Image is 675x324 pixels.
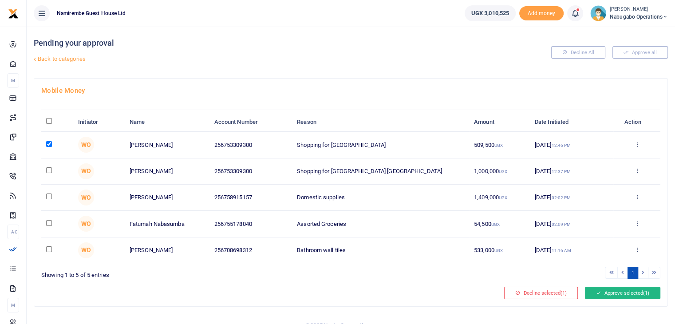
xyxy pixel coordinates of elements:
[8,10,19,16] a: logo-small logo-large logo-large
[519,6,564,21] li: Toup your wallet
[491,222,500,227] small: UGX
[561,290,567,296] span: (1)
[551,195,571,200] small: 02:02 PM
[78,163,94,179] span: William Okurut
[469,211,530,237] td: 54,500
[519,6,564,21] span: Add money
[34,38,454,48] h4: Pending your approval
[499,169,507,174] small: UGX
[73,113,125,132] th: Initiator: activate to sort column ascending
[292,211,469,237] td: Assorted Groceries
[590,5,668,21] a: profile-user [PERSON_NAME] Nabugabo operations
[551,222,571,227] small: 02:09 PM
[461,5,519,21] li: Wallet ballance
[125,113,209,132] th: Name: activate to sort column ascending
[41,266,347,280] div: Showing 1 to 5 of 5 entries
[530,237,614,263] td: [DATE]
[590,5,606,21] img: profile-user
[530,211,614,237] td: [DATE]
[292,237,469,263] td: Bathroom wall tiles
[32,51,454,67] a: Back to categories
[530,185,614,211] td: [DATE]
[209,132,292,158] td: 256753309300
[551,248,571,253] small: 11:16 AM
[41,113,73,132] th: : activate to sort column descending
[469,158,530,185] td: 1,000,000
[209,211,292,237] td: 256755178040
[209,113,292,132] th: Account Number: activate to sort column ascending
[78,242,94,258] span: William Okurut
[125,132,209,158] td: [PERSON_NAME]
[469,237,530,263] td: 533,000
[125,211,209,237] td: Fatumah Nabasumba
[465,5,516,21] a: UGX 3,010,525
[7,73,19,88] li: M
[551,169,571,174] small: 12:37 PM
[125,185,209,211] td: [PERSON_NAME]
[643,290,649,296] span: (1)
[292,113,469,132] th: Reason: activate to sort column ascending
[585,287,660,299] button: Approve selected(1)
[471,9,509,18] span: UGX 3,010,525
[469,185,530,211] td: 1,409,000
[499,195,507,200] small: UGX
[78,190,94,205] span: William Okurut
[53,9,130,17] span: Namirembe Guest House Ltd
[530,132,614,158] td: [DATE]
[125,158,209,185] td: [PERSON_NAME]
[125,237,209,263] td: [PERSON_NAME]
[469,132,530,158] td: 509,500
[613,113,660,132] th: Action: activate to sort column ascending
[78,137,94,153] span: William Okurut
[292,158,469,185] td: Shopping for [GEOGRAPHIC_DATA] [GEOGRAPHIC_DATA]
[292,185,469,211] td: Domestic supplies
[610,6,668,13] small: [PERSON_NAME]
[494,143,503,148] small: UGX
[7,225,19,239] li: Ac
[469,113,530,132] th: Amount: activate to sort column ascending
[530,158,614,185] td: [DATE]
[7,298,19,312] li: M
[209,185,292,211] td: 256758915157
[610,13,668,21] span: Nabugabo operations
[78,216,94,232] span: William Okurut
[41,86,660,95] h4: Mobile Money
[628,267,638,279] a: 1
[530,113,614,132] th: Date Initiated: activate to sort column ascending
[292,132,469,158] td: Shopping for [GEOGRAPHIC_DATA]
[551,143,571,148] small: 12:46 PM
[8,8,19,19] img: logo-small
[519,9,564,16] a: Add money
[209,158,292,185] td: 256753309300
[504,287,578,299] button: Decline selected(1)
[494,248,503,253] small: UGX
[209,237,292,263] td: 256708698312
